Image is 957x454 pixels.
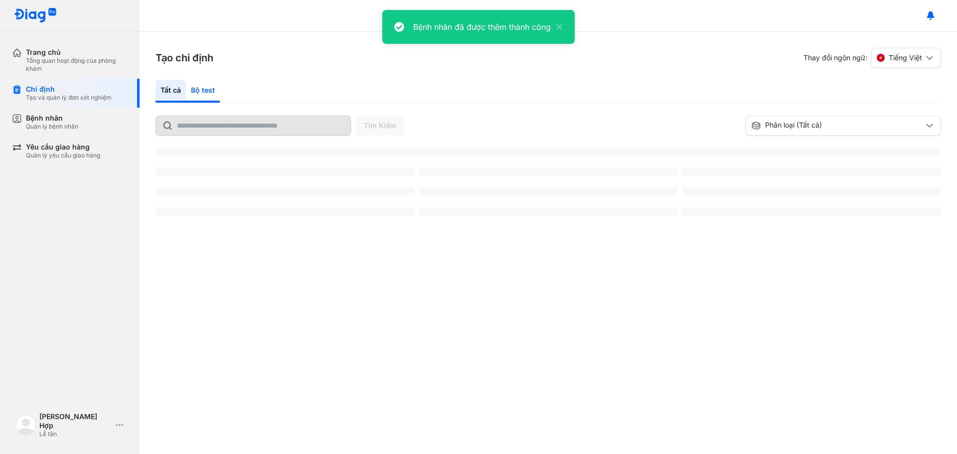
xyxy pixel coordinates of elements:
span: ‌ [682,187,941,195]
span: ‌ [419,167,678,175]
div: Chỉ định [26,85,112,94]
div: Quản lý bệnh nhân [26,123,78,131]
div: Yêu cầu giao hàng [26,143,100,151]
div: Bộ test [186,80,220,103]
span: ‌ [682,207,941,215]
div: Lễ tân [39,430,112,438]
span: ‌ [156,187,415,195]
span: ‌ [156,167,415,175]
img: logo [14,8,57,23]
span: ‌ [682,167,941,175]
button: Tìm Kiếm [356,116,404,136]
div: Tạo và quản lý đơn xét nghiệm [26,94,112,102]
div: Bệnh nhân [26,114,78,123]
div: Bệnh nhân đã được thêm thành công [413,21,551,33]
div: Quản lý yêu cầu giao hàng [26,151,100,159]
div: Tổng quan hoạt động của phòng khám [26,57,128,73]
div: Thay đổi ngôn ngữ: [803,48,941,68]
div: Trang chủ [26,48,128,57]
div: [PERSON_NAME] Hợp [39,412,112,430]
span: ‌ [156,148,941,155]
button: close [551,21,563,33]
img: logo [16,415,36,435]
h3: Tạo chỉ định [156,51,213,65]
span: ‌ [156,207,415,215]
span: ‌ [419,187,678,195]
span: ‌ [419,207,678,215]
div: Tất cả [156,80,186,103]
